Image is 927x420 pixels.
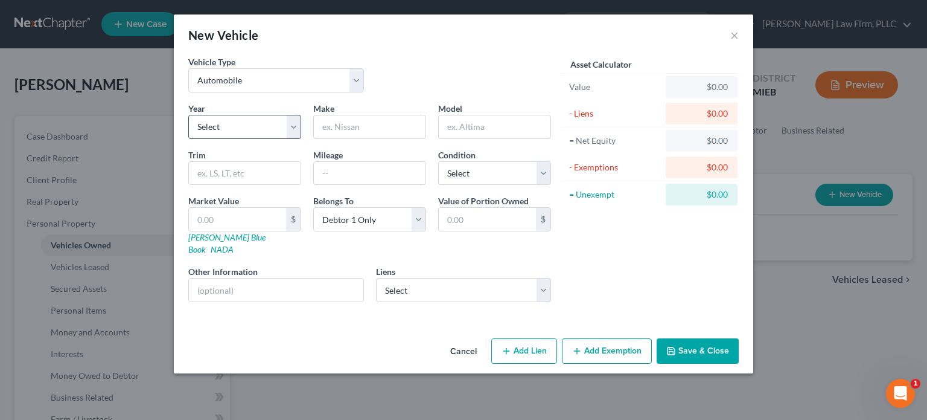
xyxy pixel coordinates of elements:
[675,81,728,93] div: $0.00
[188,27,258,44] div: New Vehicle
[536,208,550,231] div: $
[562,338,652,364] button: Add Exemption
[441,340,486,364] button: Cancel
[439,208,536,231] input: 0.00
[438,195,529,207] label: Value of Portion Owned
[569,189,660,201] div: = Unexempt
[569,108,660,120] div: - Liens
[675,161,728,173] div: $0.00
[438,102,462,115] label: Model
[313,196,354,206] span: Belongs To
[189,162,301,185] input: ex. LS, LT, etc
[189,279,363,302] input: (optional)
[439,115,550,138] input: ex. Altima
[376,265,395,278] label: Liens
[313,103,334,114] span: Make
[569,135,660,147] div: = Net Equity
[314,162,425,185] input: --
[189,208,286,231] input: 0.00
[675,108,728,120] div: $0.00
[313,149,343,161] label: Mileage
[569,161,660,173] div: - Exemptions
[188,232,266,254] a: [PERSON_NAME] Blue Book
[314,115,425,138] input: ex. Nissan
[188,56,235,68] label: Vehicle Type
[569,81,660,93] div: Value
[188,195,239,207] label: Market Value
[675,189,728,201] div: $0.00
[188,265,258,278] label: Other Information
[438,149,476,161] label: Condition
[657,338,739,364] button: Save & Close
[730,28,739,42] button: ×
[188,149,206,161] label: Trim
[911,379,920,389] span: 1
[211,244,234,254] a: NADA
[675,135,728,147] div: $0.00
[570,58,632,71] label: Asset Calculator
[188,102,205,115] label: Year
[491,338,557,364] button: Add Lien
[886,379,915,408] iframe: Intercom live chat
[286,208,301,231] div: $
